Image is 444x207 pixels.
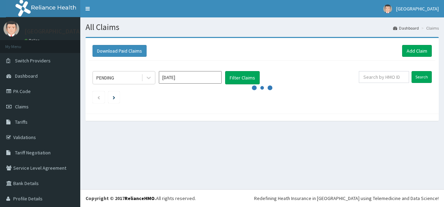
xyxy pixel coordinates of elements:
button: Download Paid Claims [92,45,147,57]
a: Online [24,38,41,43]
div: Redefining Heath Insurance in [GEOGRAPHIC_DATA] using Telemedicine and Data Science! [254,195,439,202]
button: Filter Claims [225,71,260,84]
span: Tariffs [15,119,28,125]
span: Dashboard [15,73,38,79]
img: User Image [383,5,392,13]
a: Next page [113,94,115,100]
p: [GEOGRAPHIC_DATA] [24,28,82,34]
h1: All Claims [86,23,439,32]
strong: Copyright © 2017 . [86,195,156,201]
span: Switch Providers [15,58,51,64]
input: Search [412,71,432,83]
a: Add Claim [402,45,432,57]
a: Previous page [97,94,100,100]
div: PENDING [96,74,114,81]
svg: audio-loading [252,77,273,98]
input: Select Month and Year [159,71,222,84]
span: [GEOGRAPHIC_DATA] [396,6,439,12]
footer: All rights reserved. [80,189,444,207]
a: Dashboard [393,25,419,31]
span: Claims [15,103,29,110]
span: Tariff Negotiation [15,149,51,156]
li: Claims [420,25,439,31]
input: Search by HMO ID [359,71,409,83]
a: RelianceHMO [125,195,155,201]
img: User Image [3,21,19,37]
